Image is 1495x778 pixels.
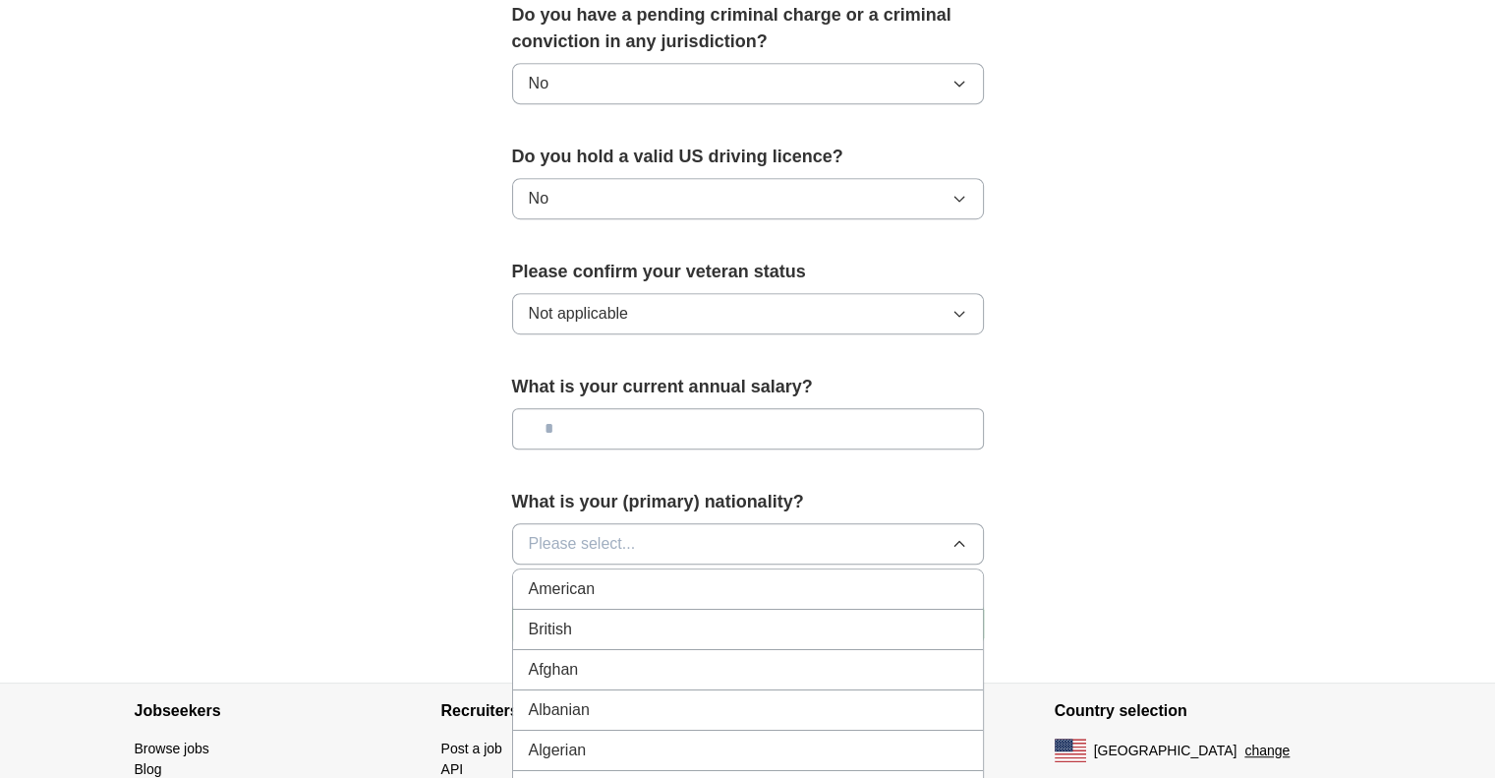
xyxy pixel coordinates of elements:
[441,761,464,777] a: API
[512,2,984,55] label: Do you have a pending criminal charge or a criminal conviction in any jurisdiction?
[529,577,596,601] span: American
[512,489,984,515] label: What is your (primary) nationality?
[512,523,984,565] button: Please select...
[529,302,628,326] span: Not applicable
[512,144,984,170] label: Do you hold a valid US driving licence?
[1094,741,1237,761] span: [GEOGRAPHIC_DATA]
[529,658,579,682] span: Afghan
[512,63,984,104] button: No
[512,293,984,334] button: Not applicable
[135,761,162,777] a: Blog
[441,741,502,756] a: Post a job
[529,739,587,762] span: Algerian
[529,532,636,556] span: Please select...
[529,72,548,95] span: No
[529,187,548,210] span: No
[135,741,209,756] a: Browse jobs
[529,698,590,722] span: Albanian
[512,374,984,400] label: What is your current annual salary?
[512,259,984,285] label: Please confirm your veteran status
[529,618,572,641] span: British
[1055,684,1361,739] h4: Country selection
[1055,739,1086,762] img: US flag
[512,178,984,219] button: No
[1244,741,1290,761] button: change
